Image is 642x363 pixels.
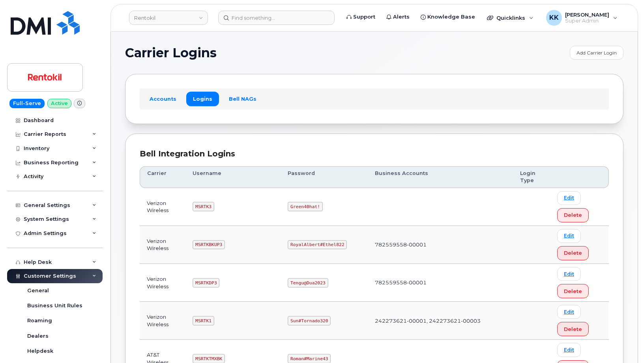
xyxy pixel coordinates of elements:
[140,226,185,264] td: Verizon Wireless
[281,166,367,188] th: Password
[288,202,323,211] code: Green40hat!
[564,288,582,295] span: Delete
[186,92,219,106] a: Logins
[193,240,225,250] code: MSRTKBKUP3
[564,325,582,333] span: Delete
[368,166,513,188] th: Business Accounts
[570,46,623,60] a: Add Carrier Login
[185,166,281,188] th: Username
[288,316,331,325] code: Sun#Tornado320
[222,92,263,106] a: Bell NAGs
[557,246,589,260] button: Delete
[288,278,328,288] code: Tengu@Dua2023
[557,305,581,319] a: Edit
[140,302,185,340] td: Verizon Wireless
[564,249,582,257] span: Delete
[608,329,636,357] iframe: Messenger Launcher
[557,284,589,298] button: Delete
[557,191,581,205] a: Edit
[368,302,513,340] td: 242273621-00001, 242273621-00003
[193,202,214,211] code: MSRTK3
[140,188,185,226] td: Verizon Wireless
[140,264,185,302] td: Verizon Wireless
[125,47,217,59] span: Carrier Logins
[557,267,581,281] a: Edit
[288,240,347,250] code: RoyalAlbert#Ethel822
[557,343,581,357] a: Edit
[513,166,550,188] th: Login Type
[368,226,513,264] td: 782559558-00001
[557,322,589,336] button: Delete
[143,92,183,106] a: Accounts
[140,148,609,160] div: Bell Integration Logins
[368,264,513,302] td: 782559558-00001
[557,229,581,243] a: Edit
[140,166,185,188] th: Carrier
[193,316,214,325] code: MSRTK1
[564,211,582,219] span: Delete
[193,278,219,288] code: MSRTKDP3
[557,208,589,222] button: Delete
